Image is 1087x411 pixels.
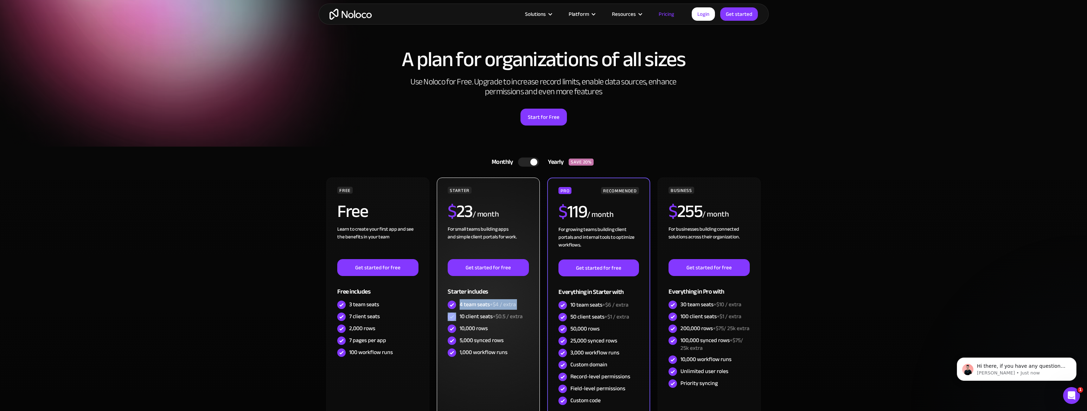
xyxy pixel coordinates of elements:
h2: 23 [448,203,473,220]
div: 4 team seats [460,301,516,308]
div: FREE [337,187,353,194]
div: Platform [560,9,603,19]
span: +$10 / extra [714,299,741,310]
div: / month [473,209,499,220]
span: +$1 / extra [605,312,629,322]
div: 10,000 workflow runs [680,355,731,363]
a: Get started [720,7,758,21]
span: $ [448,195,456,228]
div: Everything in Starter with [558,276,639,299]
div: / month [702,209,729,220]
div: 25,000 synced rows [570,337,617,345]
div: Everything in Pro with [669,276,749,299]
a: Get started for free [669,259,749,276]
div: 1,000 workflow runs [460,348,507,356]
span: 1 [1078,387,1083,393]
div: 3,000 workflow runs [570,349,619,357]
div: 5,000 synced rows [460,336,504,344]
span: $ [558,195,567,228]
a: Login [692,7,715,21]
div: Starter includes [448,276,529,299]
span: +$75/ 25k extra [713,323,749,334]
div: 50,000 rows [570,325,600,333]
div: PRO [558,187,571,194]
div: 100 workflow runs [349,348,393,356]
h2: Use Noloco for Free. Upgrade to increase record limits, enable data sources, enhance permissions ... [403,77,684,97]
span: $ [669,195,677,228]
span: +$75/ 25k extra [680,335,743,353]
h1: A plan for organizations of all sizes [326,49,762,70]
h2: 119 [558,203,587,220]
div: / month [587,209,613,220]
a: Pricing [650,9,683,19]
div: Record-level permissions [570,373,630,380]
div: 3 team seats [349,301,379,308]
a: Get started for free [337,259,418,276]
h2: Free [337,203,368,220]
iframe: Intercom notifications message [946,343,1087,392]
h2: 255 [669,203,702,220]
div: For businesses building connected solutions across their organization. ‍ [669,225,749,259]
div: 10 team seats [570,301,628,309]
div: 7 pages per app [349,336,386,344]
div: SAVE 20% [569,159,594,166]
div: 30 team seats [680,301,741,308]
div: 50 client seats [570,313,629,321]
div: Monthly [483,157,518,167]
div: 2,000 rows [349,325,375,332]
div: For growing teams building client portals and internal tools to optimize workflows. [558,226,639,259]
span: +$1 / extra [717,311,741,322]
div: Priority syncing [680,379,718,387]
a: Start for Free [520,109,567,126]
div: 100 client seats [680,313,741,320]
div: Field-level permissions [570,385,625,392]
div: Custom domain [570,361,607,368]
div: Unlimited user roles [680,367,728,375]
div: Resources [603,9,650,19]
div: 7 client seats [349,313,380,320]
div: 200,000 rows [680,325,749,332]
span: +$6 / extra [602,300,628,310]
div: BUSINESS [669,187,694,194]
a: Get started for free [558,259,639,276]
div: 10,000 rows [460,325,488,332]
iframe: Intercom live chat [1063,387,1080,404]
div: Free includes [337,276,418,299]
div: Platform [569,9,589,19]
div: STARTER [448,187,471,194]
div: Solutions [516,9,560,19]
a: home [330,9,372,20]
div: 10 client seats [460,313,523,320]
div: 100,000 synced rows [680,336,749,352]
div: Custom code [570,397,601,404]
div: For small teams building apps and simple client portals for work. ‍ [448,225,529,259]
span: +$0.5 / extra [493,311,523,322]
div: Resources [612,9,636,19]
div: RECOMMENDED [601,187,639,194]
div: Yearly [539,157,569,167]
a: Get started for free [448,259,529,276]
div: Solutions [525,9,546,19]
div: Learn to create your first app and see the benefits in your team ‍ [337,225,418,259]
span: +$4 / extra [490,299,516,310]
